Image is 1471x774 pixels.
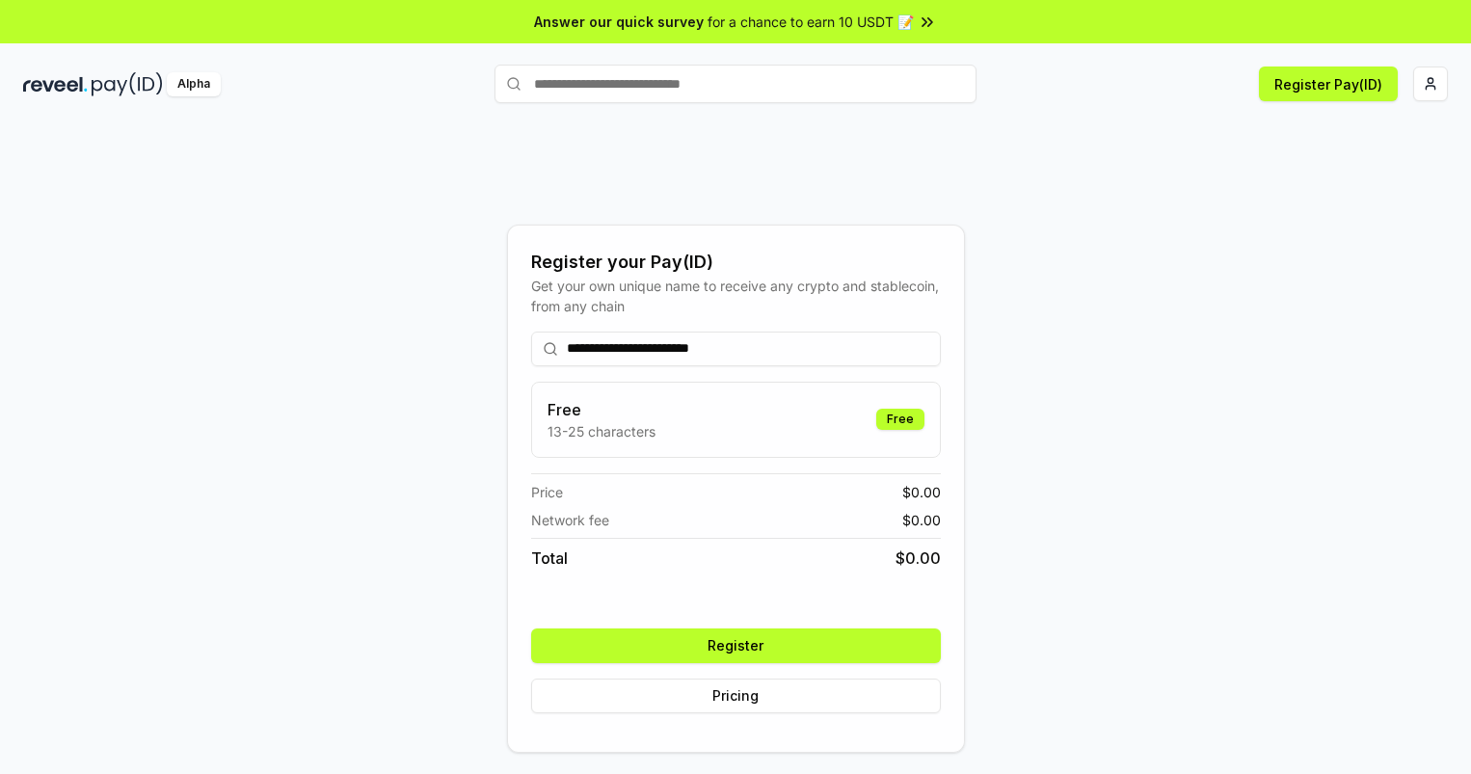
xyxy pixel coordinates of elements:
[902,510,941,530] span: $ 0.00
[1259,67,1398,101] button: Register Pay(ID)
[534,12,704,32] span: Answer our quick survey
[531,679,941,713] button: Pricing
[92,72,163,96] img: pay_id
[531,482,563,502] span: Price
[708,12,914,32] span: for a chance to earn 10 USDT 📝
[876,409,924,430] div: Free
[896,547,941,570] span: $ 0.00
[23,72,88,96] img: reveel_dark
[548,421,655,441] p: 13-25 characters
[531,276,941,316] div: Get your own unique name to receive any crypto and stablecoin, from any chain
[902,482,941,502] span: $ 0.00
[531,628,941,663] button: Register
[531,547,568,570] span: Total
[548,398,655,421] h3: Free
[531,510,609,530] span: Network fee
[531,249,941,276] div: Register your Pay(ID)
[167,72,221,96] div: Alpha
